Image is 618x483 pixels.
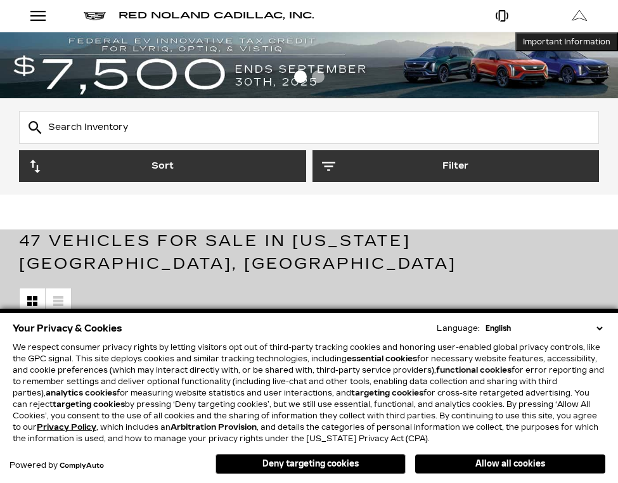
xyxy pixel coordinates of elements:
span: Go to slide 1 [294,70,307,83]
div: Powered by [10,461,104,470]
strong: essential cookies [347,354,417,363]
img: Cadillac logo [84,12,106,20]
strong: functional cookies [436,366,512,375]
button: Important Information [515,32,618,51]
span: Your Privacy & Cookies [13,319,122,337]
button: Filter [312,150,600,182]
strong: targeting cookies [351,389,423,397]
button: Sort [19,150,306,182]
strong: targeting cookies [53,400,125,409]
a: Red Noland Cadillac, Inc. [119,7,314,25]
button: Deny targeting cookies [216,454,406,474]
span: Important Information [523,37,610,47]
a: Privacy Policy [37,423,96,432]
a: Cadillac logo [84,7,106,25]
p: We respect consumer privacy rights by letting visitors opt out of third-party tracking cookies an... [13,342,605,444]
span: 47 Vehicles for Sale in [US_STATE][GEOGRAPHIC_DATA], [GEOGRAPHIC_DATA] [19,232,456,273]
strong: Arbitration Provision [171,423,257,432]
span: Red Noland Cadillac, Inc. [119,10,314,21]
span: Go to slide 2 [312,70,325,83]
button: Allow all cookies [415,454,605,473]
a: ComplyAuto [60,462,104,470]
input: Search Inventory [19,111,599,144]
strong: analytics cookies [46,389,117,397]
div: Language: [437,325,480,332]
select: Language Select [482,323,605,334]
